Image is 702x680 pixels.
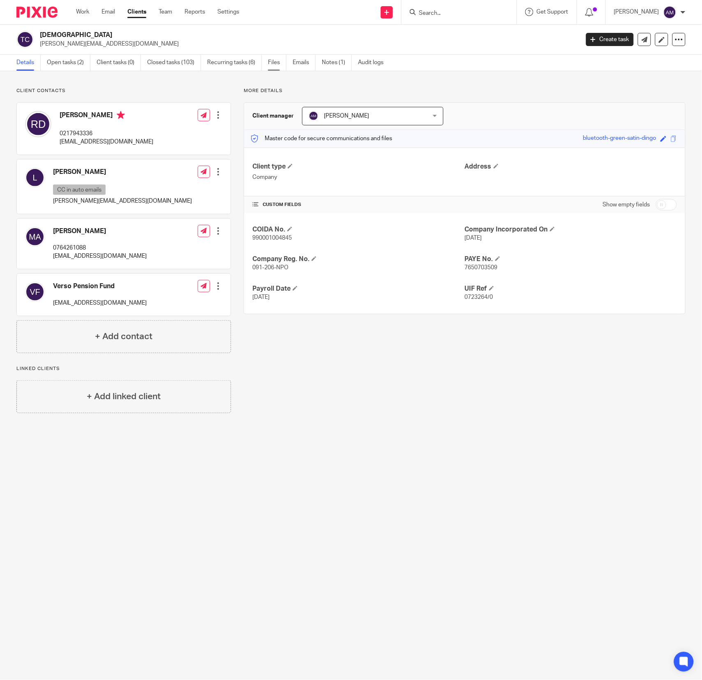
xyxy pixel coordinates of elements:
p: [EMAIL_ADDRESS][DOMAIN_NAME] [53,252,147,260]
a: Team [159,8,172,16]
p: [EMAIL_ADDRESS][DOMAIN_NAME] [60,138,153,146]
p: [PERSON_NAME] [614,8,659,16]
img: svg%3E [663,6,677,19]
span: [PERSON_NAME] [324,113,369,119]
a: Notes (1) [322,55,352,71]
h4: Address [465,162,677,171]
p: [PERSON_NAME][EMAIL_ADDRESS][DOMAIN_NAME] [40,40,574,48]
span: 990001004845 [252,235,292,241]
p: More details [244,88,686,94]
p: [EMAIL_ADDRESS][DOMAIN_NAME] [53,299,147,307]
a: Closed tasks (103) [147,55,201,71]
h2: [DEMOGRAPHIC_DATA] [40,31,467,39]
a: Emails [293,55,316,71]
img: svg%3E [25,282,45,302]
h4: COIDA No. [252,225,464,234]
span: 0723264/0 [465,294,493,300]
a: Files [268,55,286,71]
span: [DATE] [252,294,270,300]
a: Audit logs [358,55,390,71]
h4: PAYE No. [465,255,677,264]
h4: [PERSON_NAME] [53,227,147,236]
img: svg%3E [16,31,34,48]
h4: [PERSON_NAME] [60,111,153,121]
input: Search [418,10,492,17]
h4: UIF Ref [465,284,677,293]
a: Recurring tasks (6) [207,55,262,71]
a: Client tasks (0) [97,55,141,71]
p: Linked clients [16,365,231,372]
a: Settings [217,8,239,16]
h4: + Add contact [95,330,152,343]
p: Company [252,173,464,181]
a: Open tasks (2) [47,55,90,71]
a: Work [76,8,89,16]
p: CC in auto emails [53,185,106,195]
h4: + Add linked client [87,390,161,403]
a: Reports [185,8,205,16]
img: svg%3E [25,111,51,137]
img: Pixie [16,7,58,18]
h4: [PERSON_NAME] [53,168,192,176]
p: Client contacts [16,88,231,94]
h4: CUSTOM FIELDS [252,201,464,208]
a: Create task [586,33,634,46]
p: 0217943336 [60,130,153,138]
span: [DATE] [465,235,482,241]
div: bluetooth-green-satin-dingo [583,134,656,143]
a: Email [102,8,115,16]
img: svg%3E [25,168,45,187]
h3: Client manager [252,112,294,120]
h4: Company Incorporated On [465,225,677,234]
label: Show empty fields [603,201,650,209]
p: Master code for secure communications and files [250,134,392,143]
p: 0764261088 [53,244,147,252]
p: [PERSON_NAME][EMAIL_ADDRESS][DOMAIN_NAME] [53,197,192,205]
a: Clients [127,8,146,16]
h4: Verso Pension Fund [53,282,147,291]
img: svg%3E [25,227,45,247]
a: Details [16,55,41,71]
h4: Company Reg. No. [252,255,464,264]
img: svg%3E [309,111,319,121]
h4: Client type [252,162,464,171]
h4: Payroll Date [252,284,464,293]
i: Primary [117,111,125,119]
span: Get Support [537,9,568,15]
span: 7650703509 [465,265,498,271]
span: 091-206-NPO [252,265,289,271]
